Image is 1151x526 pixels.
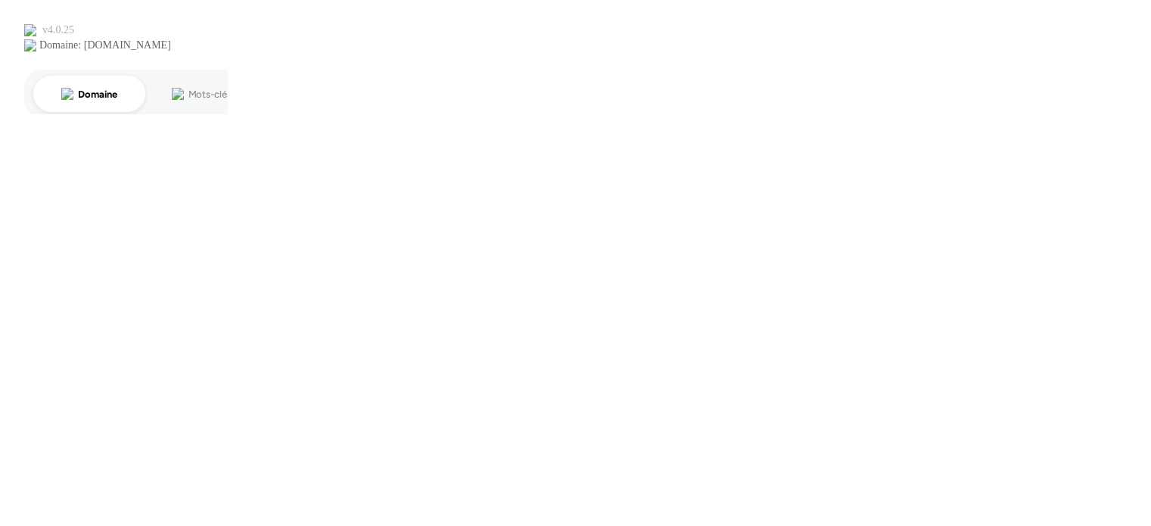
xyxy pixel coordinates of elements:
[24,39,36,51] img: website_grey.svg
[24,24,36,36] img: logo_orange.svg
[42,24,74,36] div: v 4.0.25
[39,39,171,51] div: Domaine: [DOMAIN_NAME]
[188,89,232,99] div: Mots-clés
[61,88,73,100] img: tab_domain_overview_orange.svg
[172,88,184,100] img: tab_keywords_by_traffic_grey.svg
[78,89,117,99] div: Domaine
